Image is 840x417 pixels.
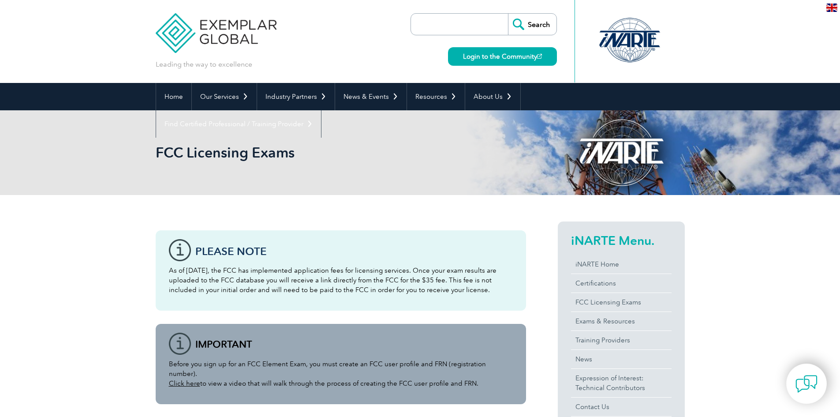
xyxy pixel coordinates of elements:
p: Leading the way to excellence [156,60,252,69]
a: Exams & Resources [571,312,672,331]
a: Resources [407,83,465,110]
p: Before you sign up for an FCC Element Exam, you must create an FCC user profile and FRN (registra... [169,359,513,388]
a: FCC Licensing Exams [571,293,672,312]
img: open_square.png [537,54,542,59]
p: As of [DATE], the FCC has implemented application fees for licensing services. Once your exam res... [169,266,513,295]
a: Click here [169,379,200,387]
a: Industry Partners [257,83,335,110]
a: Contact Us [571,398,672,416]
h2: FCC Licensing Exams [156,146,526,160]
img: en [826,4,837,12]
a: Our Services [192,83,257,110]
input: Search [508,14,556,35]
img: contact-chat.png [795,373,818,395]
a: Home [156,83,191,110]
a: iNARTE Home [571,255,672,274]
a: Training Providers [571,331,672,349]
a: Login to the Community [448,47,557,66]
a: Expression of Interest:Technical Contributors [571,369,672,397]
a: Certifications [571,274,672,293]
h3: Please note [195,246,513,257]
a: Find Certified Professional / Training Provider [156,110,321,138]
a: News & Events [335,83,407,110]
a: About Us [465,83,520,110]
h2: iNARTE Menu. [571,233,672,248]
a: News [571,350,672,368]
